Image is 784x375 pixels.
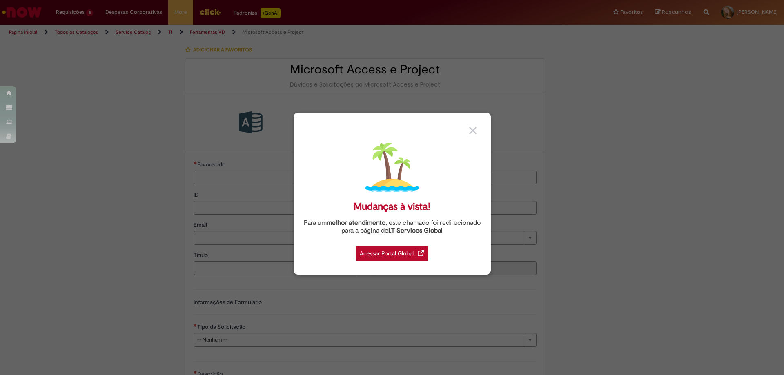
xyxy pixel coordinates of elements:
a: Acessar Portal Global [356,241,428,261]
div: Acessar Portal Global [356,246,428,261]
strong: melhor atendimento [327,219,385,227]
div: Para um , este chamado foi redirecionado para a página de [300,219,485,235]
img: island.png [365,141,419,194]
img: redirect_link.png [418,250,424,256]
img: close_button_grey.png [469,127,477,134]
a: I.T Services Global [388,222,443,235]
div: Mudanças à vista! [354,201,430,213]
